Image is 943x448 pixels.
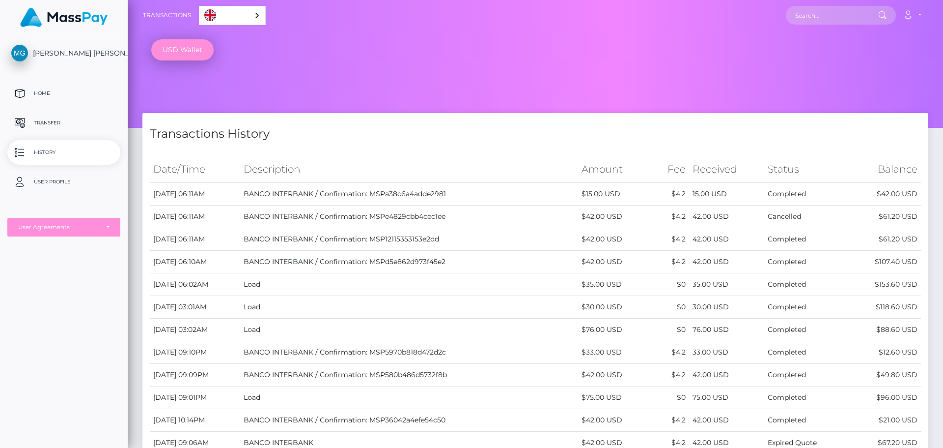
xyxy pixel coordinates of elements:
[764,228,845,251] td: Completed
[240,341,578,364] td: BANCO INTERBANK / Confirmation: MSP5970b818d472d2c
[7,140,120,165] a: History
[689,319,764,341] td: 76.00 USD
[786,6,878,25] input: Search...
[689,273,764,296] td: 35.00 USD
[150,319,240,341] td: [DATE] 03:02AM
[578,296,653,319] td: $30.00 USD
[653,387,689,409] td: $0
[150,251,240,273] td: [DATE] 06:10AM
[653,156,689,183] th: Fee
[7,111,120,135] a: Transfer
[199,6,266,25] aside: Language selected: English
[150,125,921,143] h4: Transactions History
[653,296,689,319] td: $0
[150,228,240,251] td: [DATE] 06:11AM
[150,156,240,183] th: Date/Time
[689,341,764,364] td: 33.00 USD
[845,156,921,183] th: Balance
[689,183,764,206] td: 15.00 USD
[764,206,845,228] td: Cancelled
[578,206,653,228] td: $42.00 USD
[578,341,653,364] td: $33.00 USD
[578,319,653,341] td: $76.00 USD
[11,116,116,130] p: Transfer
[845,319,921,341] td: $88.60 USD
[689,156,764,183] th: Received
[7,81,120,106] a: Home
[11,145,116,160] p: History
[689,251,764,273] td: 42.00 USD
[653,206,689,228] td: $4.2
[7,218,120,237] button: User Agreements
[845,206,921,228] td: $61.20 USD
[240,273,578,296] td: Load
[199,6,266,25] div: Language
[7,49,120,58] span: [PERSON_NAME] [PERSON_NAME]
[653,228,689,251] td: $4.2
[7,170,120,194] a: User Profile
[653,364,689,387] td: $4.2
[845,341,921,364] td: $12.60 USD
[150,183,240,206] td: [DATE] 06:11AM
[764,319,845,341] td: Completed
[653,319,689,341] td: $0
[240,409,578,432] td: BANCO INTERBANK / Confirmation: MSP36042a4efe54c50
[764,183,845,206] td: Completed
[240,156,578,183] th: Description
[845,364,921,387] td: $49.80 USD
[845,296,921,319] td: $118.60 USD
[578,156,653,183] th: Amount
[150,206,240,228] td: [DATE] 06:11AM
[143,5,191,26] a: Transactions
[240,387,578,409] td: Load
[764,296,845,319] td: Completed
[578,228,653,251] td: $42.00 USD
[240,296,578,319] td: Load
[653,341,689,364] td: $4.2
[150,387,240,409] td: [DATE] 09:01PM
[240,364,578,387] td: BANCO INTERBANK / Confirmation: MSP580b486d5732f8b
[764,156,845,183] th: Status
[689,228,764,251] td: 42.00 USD
[18,223,99,231] div: User Agreements
[150,273,240,296] td: [DATE] 06:02AM
[845,228,921,251] td: $61.20 USD
[578,387,653,409] td: $75.00 USD
[845,409,921,432] td: $21.00 USD
[578,183,653,206] td: $15.00 USD
[764,341,845,364] td: Completed
[689,409,764,432] td: 42.00 USD
[653,183,689,206] td: $4.2
[150,341,240,364] td: [DATE] 09:10PM
[578,273,653,296] td: $35.00 USD
[199,6,265,25] a: English
[845,183,921,206] td: $42.00 USD
[845,273,921,296] td: $153.60 USD
[689,206,764,228] td: 42.00 USD
[845,251,921,273] td: $107.40 USD
[764,364,845,387] td: Completed
[240,183,578,206] td: BANCO INTERBANK / Confirmation: MSPa38c6a4adde2981
[20,8,108,27] img: MassPay
[764,409,845,432] td: Completed
[578,409,653,432] td: $42.00 USD
[150,296,240,319] td: [DATE] 03:01AM
[11,86,116,101] p: Home
[150,409,240,432] td: [DATE] 10:14PM
[653,251,689,273] td: $4.2
[653,273,689,296] td: $0
[764,273,845,296] td: Completed
[240,251,578,273] td: BANCO INTERBANK / Confirmation: MSPd5e862d973f45e2
[578,364,653,387] td: $42.00 USD
[150,364,240,387] td: [DATE] 09:09PM
[764,387,845,409] td: Completed
[151,39,214,60] a: USD Wallet
[689,364,764,387] td: 42.00 USD
[689,296,764,319] td: 30.00 USD
[240,319,578,341] td: Load
[240,228,578,251] td: BANCO INTERBANK / Confirmation: MSP12115353153e2dd
[764,251,845,273] td: Completed
[653,409,689,432] td: $4.2
[689,387,764,409] td: 75.00 USD
[11,175,116,189] p: User Profile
